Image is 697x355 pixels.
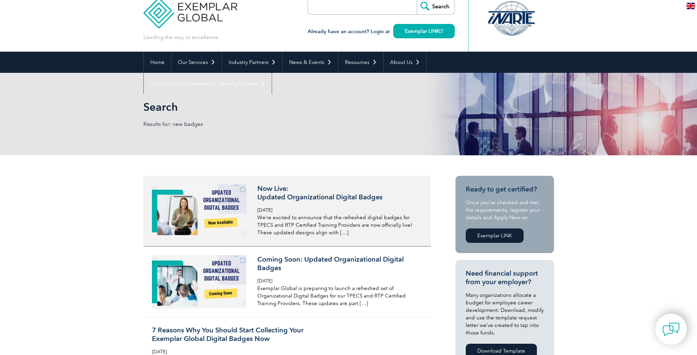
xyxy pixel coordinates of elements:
h3: Ready to get certified? [466,185,544,194]
h3: 7 Reasons Why You Should Start Collecting Your Exemplar Global Digital Badges Now [152,326,314,343]
p: We’re excited to announce that the refreshed digital badges for TPECS and RTP Certified Training ... [257,214,420,236]
h3: Coming Soon: Updated Organizational Digital Badges [257,255,420,272]
a: Exemplar LINK [466,228,524,243]
span: [DATE] [257,207,272,213]
h3: Need financial support from your employer? [466,269,544,286]
a: Exemplar LINK [393,24,455,38]
img: open_square.png [439,29,443,33]
h1: Search [143,100,406,114]
img: en [686,3,695,9]
img: Auditor-Online-image-640x360-640-x-416-px-1-300x169.png [152,255,247,308]
span: [DATE] [257,278,272,284]
a: News & Events [283,52,338,73]
a: Find Certified Professional / Training Provider [144,73,272,94]
a: Home [144,52,171,73]
h3: Now Live: Updated Organizational Digital Badges [257,184,420,201]
a: Our Services [171,52,222,73]
p: Results for: new badges [143,120,349,128]
h3: Already have an account? Login at [308,27,455,36]
p: Many organizations allocate a budget for employee career development. Download, modify and use th... [466,291,544,337]
a: Industry Partners [222,52,282,73]
a: Now Live:Updated Organizational Digital Badges [DATE] We’re excited to announce that the refreshe... [143,176,431,247]
a: About Us [384,52,426,73]
a: Resources [338,52,383,73]
span: [DATE] [152,349,167,355]
img: contact-chat.png [662,321,680,338]
p: Leading the way to excellence [143,34,218,41]
img: Auditor-Online-image-640x360-640-x-416-px-4-300x169.png [152,184,247,238]
p: Exemplar Global is preparing to launch a refreshed set of Organizational Digital Badges for our T... [257,285,420,307]
a: Coming Soon: Updated Organizational Digital Badges [DATE] Exemplar Global is preparing to launch ... [143,247,431,317]
p: Once you’ve checked and met the requirements, register your details and Apply Now on [466,199,544,221]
